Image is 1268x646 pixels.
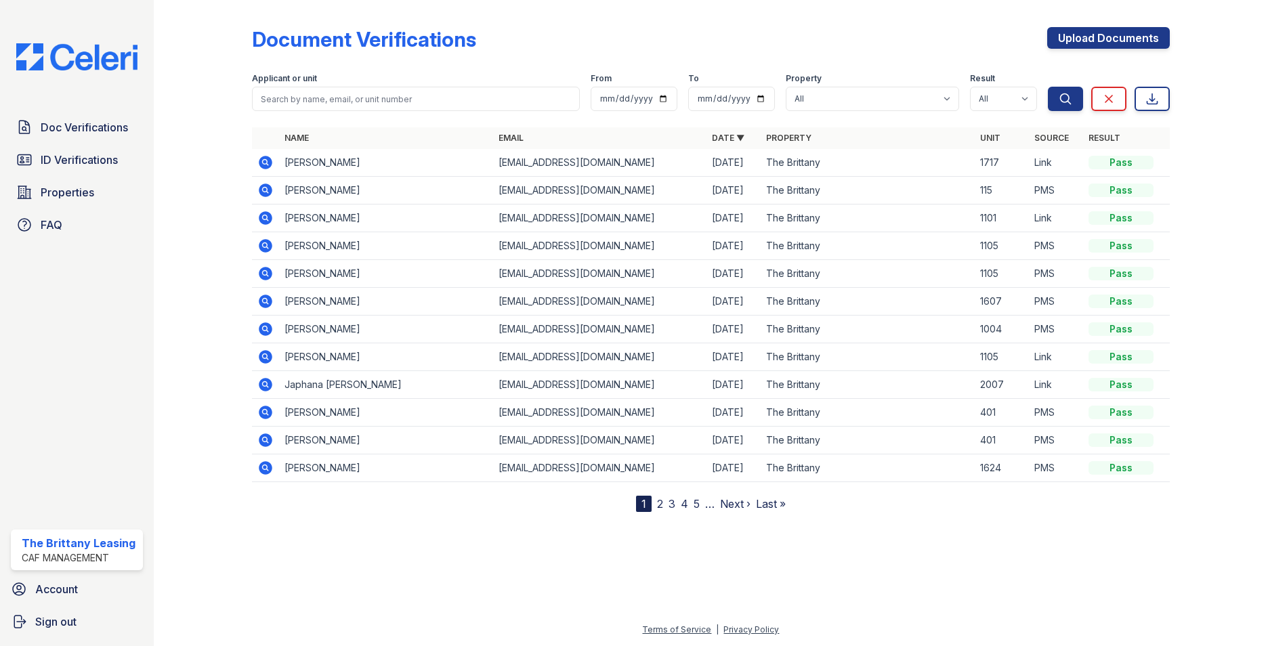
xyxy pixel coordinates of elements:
td: 1717 [975,149,1029,177]
div: 1 [636,496,652,512]
a: 3 [669,497,675,511]
td: 1607 [975,288,1029,316]
a: Email [499,133,524,143]
div: Document Verifications [252,27,476,51]
span: Account [35,581,78,597]
td: [DATE] [706,288,761,316]
td: [PERSON_NAME] [279,399,493,427]
td: 2007 [975,371,1029,399]
td: PMS [1029,427,1083,454]
span: Properties [41,184,94,200]
a: Upload Documents [1047,27,1170,49]
a: Source [1034,133,1069,143]
td: Link [1029,371,1083,399]
div: Pass [1089,378,1154,391]
div: Pass [1089,295,1154,308]
td: 1105 [975,343,1029,371]
td: The Brittany [761,371,975,399]
div: Pass [1089,433,1154,447]
td: [EMAIL_ADDRESS][DOMAIN_NAME] [493,177,707,204]
td: PMS [1029,177,1083,204]
div: Pass [1089,406,1154,419]
div: Pass [1089,156,1154,169]
td: PMS [1029,232,1083,260]
td: [PERSON_NAME] [279,427,493,454]
td: The Brittany [761,288,975,316]
td: PMS [1029,316,1083,343]
td: [EMAIL_ADDRESS][DOMAIN_NAME] [493,232,707,260]
td: [EMAIL_ADDRESS][DOMAIN_NAME] [493,399,707,427]
td: Link [1029,149,1083,177]
td: [EMAIL_ADDRESS][DOMAIN_NAME] [493,260,707,288]
td: Link [1029,343,1083,371]
a: FAQ [11,211,143,238]
td: [DATE] [706,343,761,371]
td: The Brittany [761,149,975,177]
td: The Brittany [761,454,975,482]
td: [PERSON_NAME] [279,316,493,343]
td: [DATE] [706,427,761,454]
label: Applicant or unit [252,73,317,84]
td: PMS [1029,288,1083,316]
td: [DATE] [706,399,761,427]
div: CAF Management [22,551,135,565]
a: Account [5,576,148,603]
td: The Brittany [761,260,975,288]
a: Terms of Service [642,624,711,634]
div: Pass [1089,461,1154,475]
span: Doc Verifications [41,119,128,135]
td: 1624 [975,454,1029,482]
td: [EMAIL_ADDRESS][DOMAIN_NAME] [493,454,707,482]
a: Date ▼ [712,133,744,143]
td: [EMAIL_ADDRESS][DOMAIN_NAME] [493,371,707,399]
td: PMS [1029,454,1083,482]
div: | [716,624,719,634]
td: 401 [975,399,1029,427]
td: 1105 [975,232,1029,260]
td: [EMAIL_ADDRESS][DOMAIN_NAME] [493,149,707,177]
td: 1004 [975,316,1029,343]
a: Result [1089,133,1120,143]
div: Pass [1089,350,1154,364]
td: 1105 [975,260,1029,288]
td: [EMAIL_ADDRESS][DOMAIN_NAME] [493,316,707,343]
a: 2 [657,497,663,511]
td: [PERSON_NAME] [279,454,493,482]
div: Pass [1089,184,1154,197]
a: Doc Verifications [11,114,143,141]
td: PMS [1029,260,1083,288]
td: Link [1029,204,1083,232]
td: [DATE] [706,204,761,232]
div: Pass [1089,239,1154,253]
div: Pass [1089,322,1154,336]
a: ID Verifications [11,146,143,173]
td: [PERSON_NAME] [279,232,493,260]
div: The Brittany Leasing [22,535,135,551]
td: [EMAIL_ADDRESS][DOMAIN_NAME] [493,427,707,454]
td: [DATE] [706,454,761,482]
td: PMS [1029,399,1083,427]
a: Property [766,133,811,143]
a: 4 [681,497,688,511]
td: [DATE] [706,149,761,177]
td: [DATE] [706,260,761,288]
td: [EMAIL_ADDRESS][DOMAIN_NAME] [493,288,707,316]
img: CE_Logo_Blue-a8612792a0a2168367f1c8372b55b34899dd931a85d93a1a3d3e32e68fde9ad4.png [5,43,148,70]
a: Next › [720,497,751,511]
td: The Brittany [761,399,975,427]
label: Property [786,73,822,84]
td: The Brittany [761,343,975,371]
span: Sign out [35,613,77,630]
input: Search by name, email, or unit number [252,87,580,111]
a: Sign out [5,608,148,635]
td: [DATE] [706,232,761,260]
td: [DATE] [706,316,761,343]
td: [EMAIL_ADDRESS][DOMAIN_NAME] [493,204,707,232]
td: The Brittany [761,316,975,343]
label: From [591,73,612,84]
td: [DATE] [706,177,761,204]
td: The Brittany [761,232,975,260]
span: ID Verifications [41,152,118,168]
td: 1101 [975,204,1029,232]
a: 5 [694,497,700,511]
